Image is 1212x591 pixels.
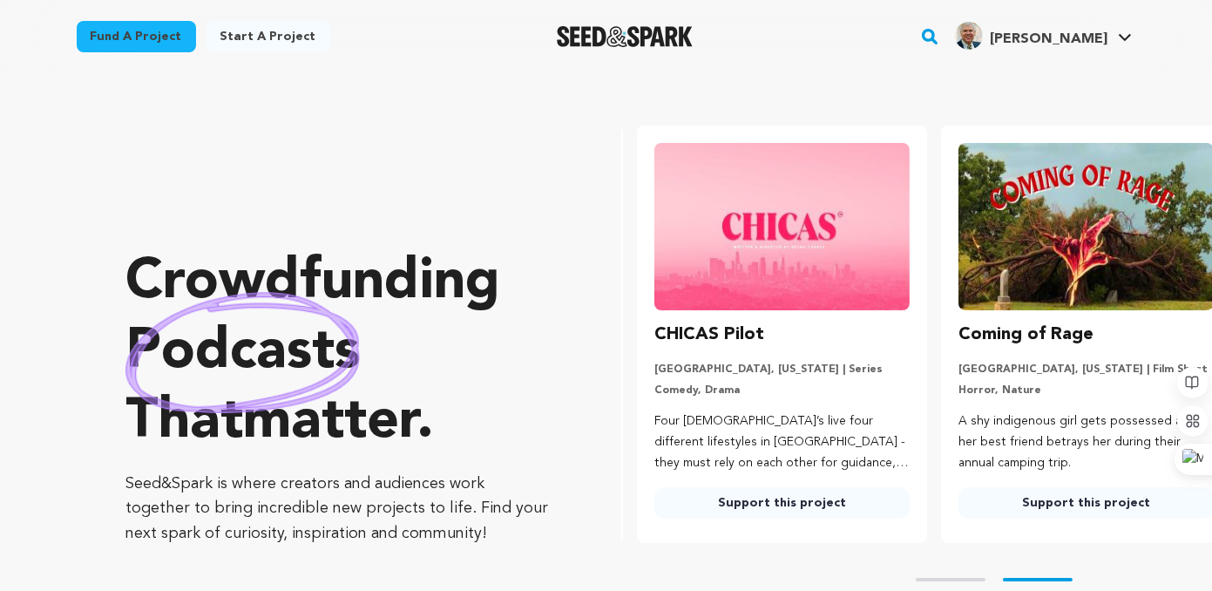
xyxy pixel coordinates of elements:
img: CHICAS Pilot image [654,143,910,310]
span: Dennis D.'s Profile [951,18,1135,55]
p: [GEOGRAPHIC_DATA], [US_STATE] | Series [654,363,910,377]
img: a3389715611c9de4.jpg [955,22,983,50]
span: [PERSON_NAME] [990,32,1107,46]
img: hand sketched image [125,292,360,413]
img: Seed&Spark Logo Dark Mode [557,26,694,47]
a: Dennis D.'s Profile [951,18,1135,50]
h3: CHICAS Pilot [654,321,764,349]
a: Start a project [207,21,330,52]
h3: Coming of Rage [958,321,1094,349]
a: Seed&Spark Homepage [557,26,694,47]
p: Seed&Spark is where creators and audiences work together to bring incredible new projects to life... [125,472,552,547]
div: Dennis D.'s Profile [955,22,1107,50]
a: Fund a project [77,21,196,52]
p: Four [DEMOGRAPHIC_DATA]’s live four different lifestyles in [GEOGRAPHIC_DATA] - they must rely on... [654,411,910,473]
p: Crowdfunding that . [125,248,552,458]
p: Comedy, Drama [654,384,910,397]
span: matter [243,395,416,451]
a: Support this project [654,487,910,519]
